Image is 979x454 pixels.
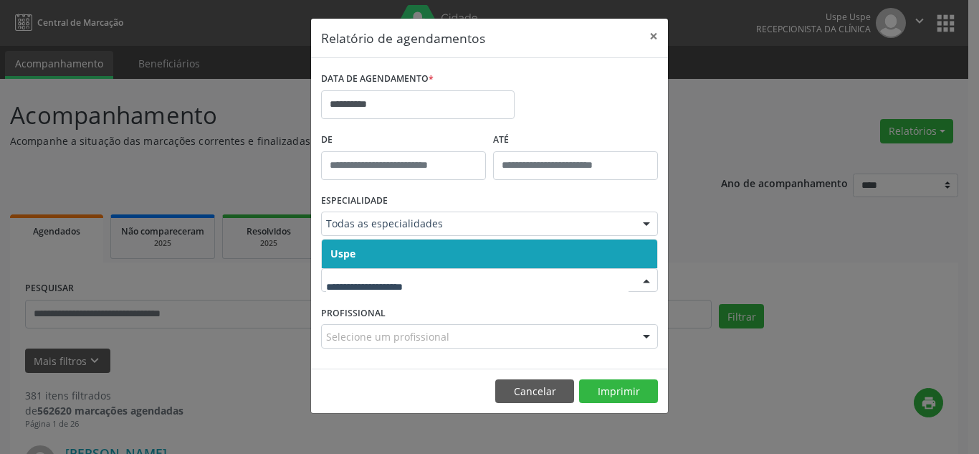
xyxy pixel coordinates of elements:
span: Selecione um profissional [326,329,449,344]
label: De [321,129,486,151]
label: PROFISSIONAL [321,302,386,324]
button: Cancelar [495,379,574,404]
span: Todas as especialidades [326,217,629,231]
button: Close [639,19,668,54]
h5: Relatório de agendamentos [321,29,485,47]
label: ATÉ [493,129,658,151]
label: DATA DE AGENDAMENTO [321,68,434,90]
button: Imprimir [579,379,658,404]
span: Uspe [330,247,355,260]
label: ESPECIALIDADE [321,190,388,212]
